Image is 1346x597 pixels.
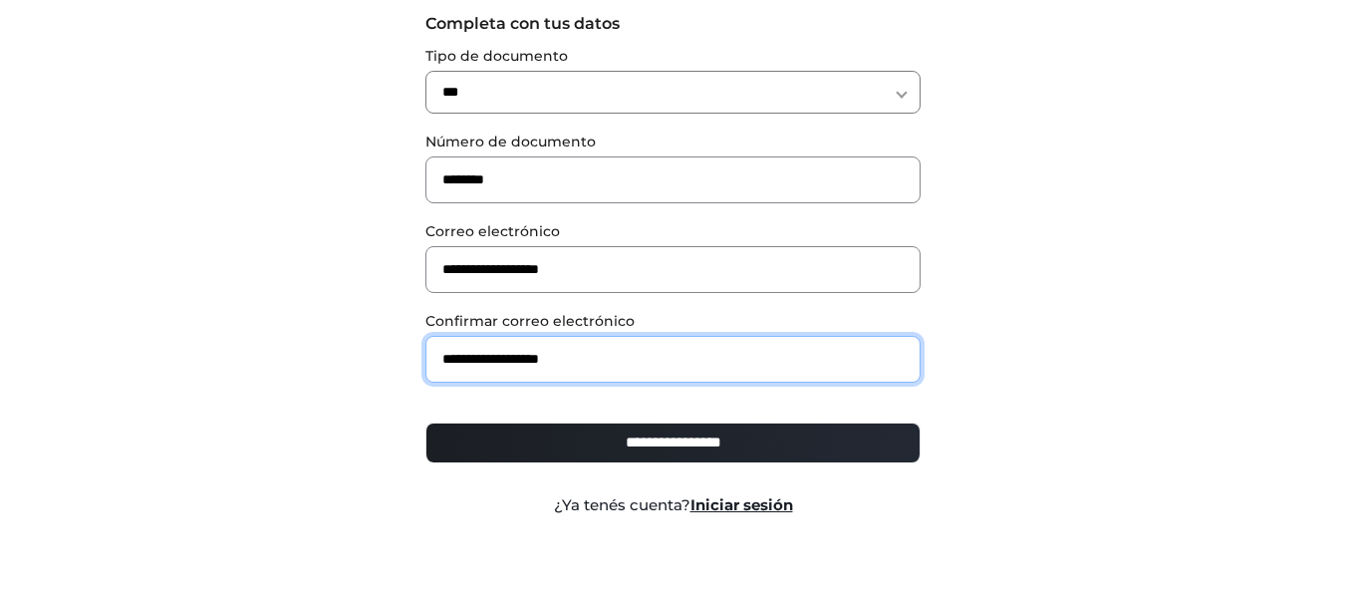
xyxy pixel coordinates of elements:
label: Correo electrónico [425,221,921,242]
div: ¿Ya tenés cuenta? [410,494,936,517]
label: Completa con tus datos [425,12,921,36]
label: Número de documento [425,132,921,152]
a: Iniciar sesión [690,495,793,514]
label: Confirmar correo electrónico [425,311,921,332]
label: Tipo de documento [425,46,921,67]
